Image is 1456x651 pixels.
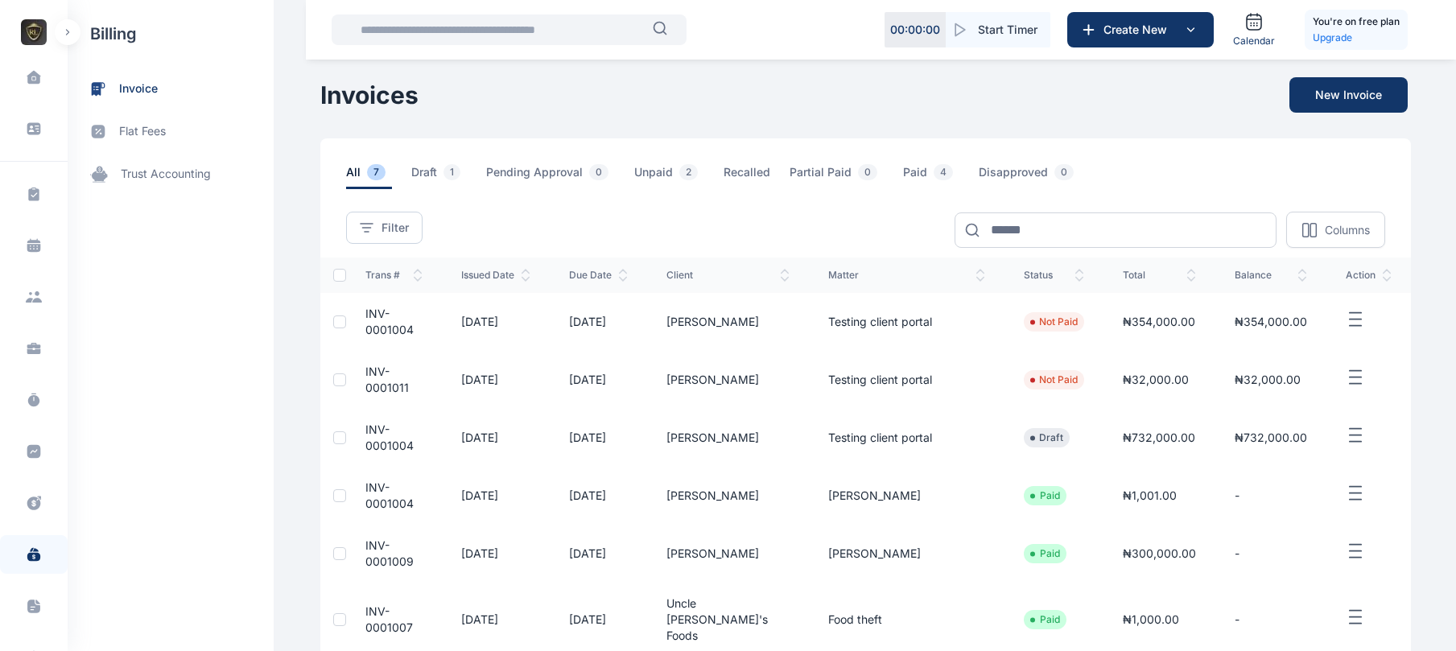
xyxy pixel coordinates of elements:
[903,164,959,189] span: Paid
[1067,12,1214,47] button: Create New
[979,164,1099,189] a: Disapproved0
[903,164,979,189] a: Paid4
[550,293,647,351] td: [DATE]
[486,164,634,189] a: Pending Approval0
[1235,269,1307,282] span: balance
[365,604,413,634] a: INV-0001007
[1030,315,1078,328] li: Not Paid
[550,467,647,525] td: [DATE]
[858,164,877,180] span: 0
[1325,222,1370,238] p: Columns
[1123,488,1177,502] span: ₦1,001.00
[320,80,419,109] h1: Invoices
[121,166,211,183] span: trust accounting
[550,351,647,409] td: [DATE]
[828,269,985,282] span: Matter
[442,409,550,467] td: [DATE]
[1024,269,1084,282] span: status
[809,351,1004,409] td: Testing client portal
[1235,373,1301,386] span: ₦32,000.00
[647,293,808,351] td: [PERSON_NAME]
[550,409,647,467] td: [DATE]
[119,123,166,140] span: flat fees
[634,164,704,189] span: Unpaid
[589,164,608,180] span: 0
[365,480,414,510] a: INV-0001004
[346,212,423,244] button: Filter
[346,164,411,189] a: All7
[1123,269,1196,282] span: total
[365,422,414,452] a: INV-0001004
[442,467,550,525] td: [DATE]
[1313,14,1400,30] h5: You're on free plan
[1235,612,1239,626] span: -
[119,80,158,97] span: invoice
[934,164,953,180] span: 4
[790,164,903,189] a: Partial Paid0
[1289,77,1408,113] button: New Invoice
[809,525,1004,583] td: [PERSON_NAME]
[442,525,550,583] td: [DATE]
[411,164,467,189] span: Draft
[1235,488,1239,502] span: -
[679,164,698,180] span: 2
[346,164,392,189] span: All
[1123,546,1196,560] span: ₦300,000.00
[790,164,884,189] span: Partial Paid
[442,351,550,409] td: [DATE]
[365,538,414,568] a: INV-0001009
[442,293,550,351] td: [DATE]
[1123,315,1195,328] span: ₦354,000.00
[1030,613,1060,626] li: Paid
[365,269,423,282] span: Trans #
[1233,35,1275,47] span: Calendar
[486,164,615,189] span: Pending Approval
[666,269,789,282] span: client
[1123,431,1195,444] span: ₦732,000.00
[1235,546,1239,560] span: -
[1227,6,1281,54] a: Calendar
[382,220,409,236] span: Filter
[1030,373,1078,386] li: Not Paid
[979,164,1080,189] span: Disapproved
[1123,612,1179,626] span: ₦1,000.00
[365,365,409,394] a: INV-0001011
[890,22,940,38] p: 00 : 00 : 00
[1030,431,1063,444] li: Draft
[978,22,1037,38] span: Start Timer
[68,110,274,153] a: flat fees
[461,269,530,282] span: issued date
[724,164,790,189] a: Recalled
[1097,22,1181,38] span: Create New
[1235,315,1307,328] span: ₦354,000.00
[1286,212,1385,248] button: Columns
[1346,269,1392,282] span: action
[68,68,274,110] a: invoice
[1313,30,1400,46] a: Upgrade
[1030,547,1060,560] li: Paid
[647,525,808,583] td: [PERSON_NAME]
[1030,489,1060,502] li: Paid
[550,525,647,583] td: [DATE]
[367,164,386,180] span: 7
[1235,431,1307,444] span: ₦732,000.00
[647,409,808,467] td: [PERSON_NAME]
[809,467,1004,525] td: [PERSON_NAME]
[809,409,1004,467] td: Testing client portal
[647,351,808,409] td: [PERSON_NAME]
[569,269,628,282] span: Due Date
[634,164,724,189] a: Unpaid2
[365,307,414,336] a: INV-0001004
[411,164,486,189] a: Draft1
[809,293,1004,351] td: Testing client portal
[946,12,1050,47] button: Start Timer
[68,153,274,196] a: trust accounting
[1123,373,1189,386] span: ₦32,000.00
[724,164,770,189] span: Recalled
